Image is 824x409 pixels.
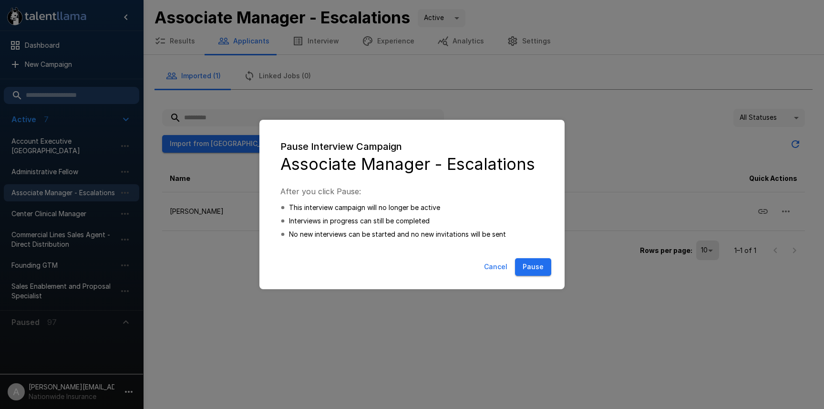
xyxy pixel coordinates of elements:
[280,186,544,197] p: After you click Pause:
[280,154,544,174] h4: Associate Manager - Escalations
[289,230,506,239] p: No new interviews can be started and no new invitations will be sent
[480,258,511,276] button: Cancel
[289,203,440,212] p: This interview campaign will no longer be active
[280,139,544,154] h6: Pause Interview Campaign
[289,216,430,226] p: Interviews in progress can still be completed
[515,258,551,276] button: Pause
